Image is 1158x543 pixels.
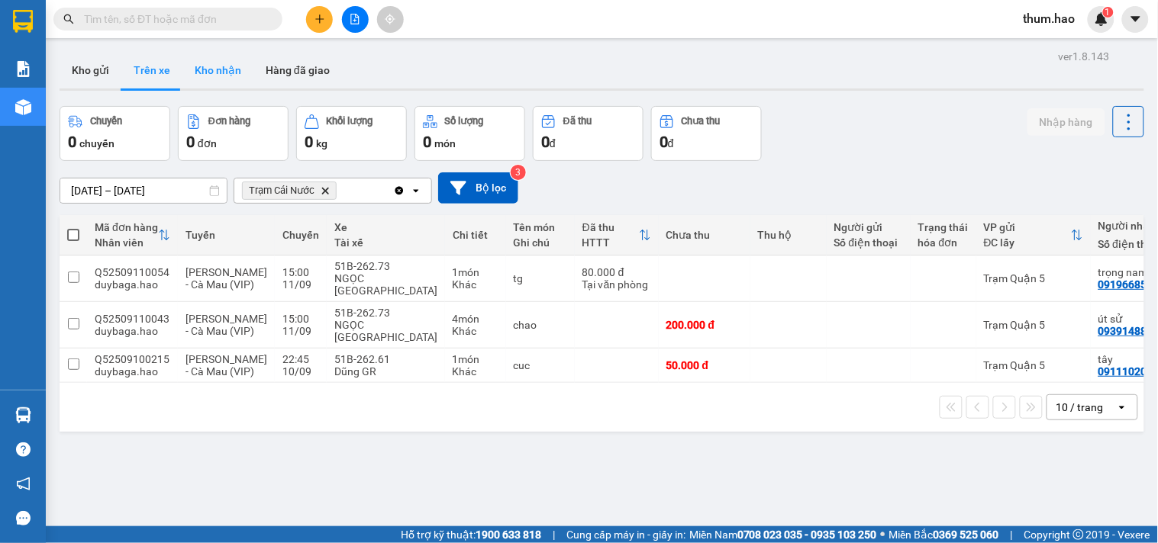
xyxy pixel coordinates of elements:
[1129,12,1143,26] span: caret-down
[186,133,195,151] span: 0
[582,278,651,291] div: Tại văn phòng
[60,178,227,203] input: Select a date range.
[178,106,289,161] button: Đơn hàng0đơn
[249,185,314,197] span: Trạm Cái Nước
[918,236,969,249] div: hóa đơn
[334,353,437,365] div: 51B-262.61
[423,133,431,151] span: 0
[13,10,33,33] img: logo-vxr
[1105,7,1111,18] span: 1
[15,61,31,77] img: solution-icon
[198,137,217,149] span: đơn
[666,319,743,331] div: 200.000 đ
[15,99,31,115] img: warehouse-icon
[334,236,437,249] div: Tài xế
[79,137,115,149] span: chuyến
[984,272,1083,284] div: Trạm Quận 5
[16,511,31,525] span: message
[1011,526,1013,543] span: |
[306,6,333,33] button: plus
[305,133,313,151] span: 0
[208,116,250,127] div: Đơn hàng
[95,236,158,249] div: Nhân viên
[550,137,556,149] span: đ
[976,215,1091,255] th: Toggle SortBy
[834,221,903,233] div: Người gửi
[87,215,178,255] th: Toggle SortBy
[340,183,341,198] input: Selected Trạm Cái Nước.
[342,6,369,33] button: file-add
[316,137,327,149] span: kg
[737,529,877,541] strong: 0708 023 035 - 0935 103 250
[334,272,437,297] div: NGỌC [GEOGRAPHIC_DATA]
[282,266,319,278] div: 15:00
[514,359,567,371] div: cuc
[253,52,342,88] button: Hàng đã giao
[918,221,969,233] div: Trạng thái
[689,526,877,543] span: Miền Nam
[282,325,319,337] div: 11/09
[453,266,498,278] div: 1 món
[563,116,592,127] div: Đã thu
[95,266,170,278] div: Q52509110054
[95,221,158,233] div: Mã đơn hàng
[889,526,999,543] span: Miền Bắc
[582,236,639,249] div: HTTT
[1027,108,1105,136] button: Nhập hàng
[121,52,182,88] button: Trên xe
[95,353,170,365] div: Q52509100215
[282,365,319,378] div: 10/09
[95,313,170,325] div: Q52509110043
[1116,401,1128,413] svg: open
[1011,9,1088,28] span: thum.hao
[68,133,76,151] span: 0
[16,477,31,491] span: notification
[453,353,498,365] div: 1 món
[453,229,498,241] div: Chi tiết
[1073,529,1084,540] span: copyright
[514,221,567,233] div: Tên món
[514,272,567,284] div: tg
[84,11,264,27] input: Tìm tên, số ĐT hoặc mã đơn
[1122,6,1149,33] button: caret-down
[666,359,743,371] div: 50.000 đ
[15,407,31,423] img: warehouse-icon
[393,185,405,197] svg: Clear all
[327,116,373,127] div: Khối lượng
[514,236,567,249] div: Ghi chú
[934,529,999,541] strong: 0369 525 060
[881,532,885,538] span: ⚪️
[1059,48,1110,65] div: ver 1.8.143
[95,365,170,378] div: duybaga.hao
[185,229,267,241] div: Tuyến
[185,313,267,337] span: [PERSON_NAME] - Cà Mau (VIP)
[334,260,437,272] div: 51B-262.73
[553,526,555,543] span: |
[60,52,121,88] button: Kho gửi
[533,106,644,161] button: Đã thu0đ
[476,529,541,541] strong: 1900 633 818
[566,526,685,543] span: Cung cấp máy in - giấy in:
[321,186,330,195] svg: Delete
[582,221,639,233] div: Đã thu
[984,236,1071,249] div: ĐC lấy
[90,116,122,127] div: Chuyến
[1095,12,1108,26] img: icon-new-feature
[984,319,1083,331] div: Trạm Quận 5
[453,278,498,291] div: Khác
[282,229,319,241] div: Chuyến
[1103,7,1114,18] sup: 1
[334,319,437,343] div: NGỌC [GEOGRAPHIC_DATA]
[334,221,437,233] div: Xe
[16,442,31,457] span: question-circle
[296,106,407,161] button: Khối lượng0kg
[282,353,319,365] div: 22:45
[666,229,743,241] div: Chưa thu
[282,313,319,325] div: 15:00
[511,165,526,180] sup: 3
[377,6,404,33] button: aim
[651,106,762,161] button: Chưa thu0đ
[758,229,819,241] div: Thu hộ
[514,319,567,331] div: chao
[334,365,437,378] div: Dũng GR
